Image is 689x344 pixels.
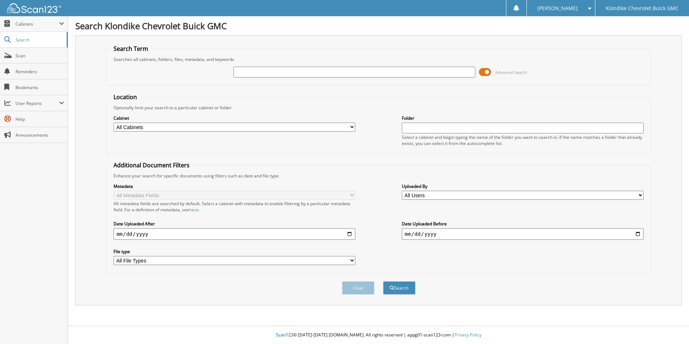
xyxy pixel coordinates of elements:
[537,6,578,10] span: [PERSON_NAME]
[402,221,644,227] label: Date Uploaded Before
[402,115,644,121] label: Folder
[383,281,415,295] button: Search
[68,326,689,344] div: © [DATE]-[DATE] [DOMAIN_NAME]. All rights reserved | appg01-scan123-com |
[15,37,63,43] span: Search
[114,183,355,189] label: Metadata
[110,161,193,169] legend: Additional Document Filters
[15,116,64,122] span: Help
[15,84,64,91] span: Bookmarks
[114,248,355,255] label: File type
[15,69,64,75] span: Reminders
[114,228,355,240] input: start
[114,200,355,213] div: All metadata fields are searched by default. Select a cabinet with metadata to enable filtering b...
[276,332,293,338] span: Scan123
[402,228,644,240] input: end
[110,173,647,179] div: Enhance your search for specific documents using filters such as date and file type.
[15,100,59,106] span: User Reports
[114,221,355,227] label: Date Uploaded After
[342,281,374,295] button: Clear
[110,45,152,53] legend: Search Term
[15,21,59,27] span: Cabinets
[110,56,647,62] div: Searches all cabinets, folders, files, metadata, and keywords
[189,207,199,213] a: here
[114,115,355,121] label: Cabinet
[110,105,647,111] div: Optionally limit your search to a particular cabinet or folder
[15,53,64,59] span: Scan
[75,20,682,32] h1: Search Klondike Chevrolet Buick GMC
[7,3,61,13] img: scan123-logo-white.svg
[454,332,481,338] a: Privacy Policy
[15,132,64,138] span: Announcements
[402,134,644,146] div: Select a cabinet and begin typing the name of the folder you want to search in. If the name match...
[606,6,679,10] span: Klondike Chevrolet Buick GMC
[110,93,141,101] legend: Location
[402,183,644,189] label: Uploaded By
[495,70,527,75] span: Advanced Search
